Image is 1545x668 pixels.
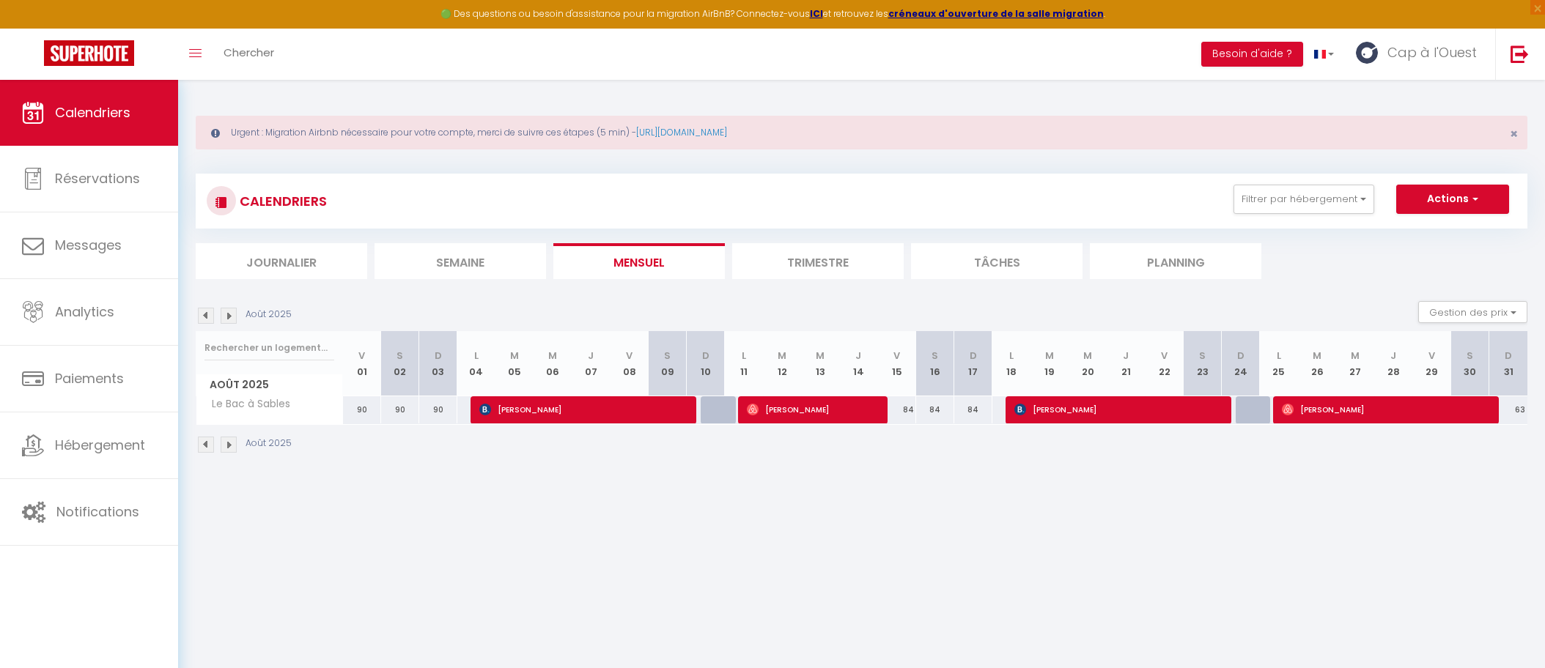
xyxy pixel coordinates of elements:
th: 21 [1107,331,1145,396]
abbr: D [435,349,442,363]
abbr: M [1045,349,1054,363]
abbr: L [742,349,746,363]
abbr: V [1428,349,1435,363]
abbr: M [1351,349,1360,363]
abbr: V [358,349,365,363]
abbr: J [588,349,594,363]
abbr: D [702,349,709,363]
th: 25 [1260,331,1298,396]
div: 84 [916,396,954,423]
abbr: M [778,349,786,363]
th: 08 [610,331,648,396]
span: Calendriers [55,103,130,122]
button: Gestion des prix [1418,301,1527,323]
th: 10 [687,331,725,396]
strong: ICI [810,7,823,20]
img: ... [1356,42,1378,64]
th: 09 [649,331,687,396]
button: Besoin d'aide ? [1201,42,1303,67]
h3: CALENDRIERS [236,185,327,218]
th: 11 [725,331,763,396]
li: Semaine [375,243,546,279]
span: Chercher [224,45,274,60]
abbr: M [816,349,825,363]
abbr: L [474,349,479,363]
a: Chercher [213,29,285,80]
th: 15 [877,331,915,396]
button: Filtrer par hébergement [1234,185,1374,214]
div: 63 [1489,396,1527,423]
abbr: V [1161,349,1168,363]
th: 23 [1184,331,1222,396]
th: 03 [419,331,457,396]
th: 14 [839,331,877,396]
th: 07 [572,331,610,396]
button: Close [1510,127,1518,141]
th: 13 [801,331,839,396]
abbr: L [1277,349,1281,363]
span: Notifications [56,502,139,521]
p: Août 2025 [246,437,292,450]
th: 28 [1374,331,1412,396]
span: Hébergement [55,436,145,454]
abbr: D [1505,349,1512,363]
abbr: M [1313,349,1321,363]
span: Analytics [55,303,114,321]
div: Urgent : Migration Airbnb nécessaire pour votre compte, merci de suivre ces étapes (5 min) - [196,116,1527,149]
abbr: V [893,349,900,363]
span: Août 2025 [196,374,342,396]
img: logout [1511,45,1529,63]
img: Super Booking [44,40,134,66]
span: [PERSON_NAME] [479,396,682,423]
span: Messages [55,236,122,254]
span: Réservations [55,169,140,188]
th: 04 [457,331,495,396]
th: 29 [1412,331,1450,396]
th: 02 [381,331,419,396]
th: 06 [534,331,572,396]
th: 22 [1145,331,1183,396]
button: Actions [1396,185,1509,214]
span: Cap à l'Ouest [1387,43,1477,62]
abbr: S [397,349,403,363]
span: [PERSON_NAME] [1014,396,1217,423]
th: 30 [1451,331,1489,396]
div: 90 [381,396,419,423]
abbr: M [510,349,519,363]
th: 01 [343,331,381,396]
li: Planning [1090,243,1261,279]
abbr: J [855,349,861,363]
th: 12 [763,331,801,396]
a: ... Cap à l'Ouest [1345,29,1495,80]
span: × [1510,125,1518,143]
div: 84 [877,396,915,423]
li: Tâches [911,243,1083,279]
span: [PERSON_NAME] [747,396,874,423]
th: 27 [1336,331,1374,396]
abbr: J [1390,349,1396,363]
th: 05 [495,331,534,396]
span: Paiements [55,369,124,387]
th: 17 [954,331,992,396]
abbr: S [664,349,671,363]
th: 24 [1222,331,1260,396]
li: Trimestre [732,243,904,279]
div: 90 [419,396,457,423]
input: Rechercher un logement... [204,335,334,361]
abbr: D [970,349,977,363]
span: [PERSON_NAME] [1282,396,1485,423]
li: Mensuel [553,243,725,279]
abbr: V [626,349,633,363]
abbr: S [1199,349,1206,363]
abbr: L [1009,349,1014,363]
abbr: D [1237,349,1245,363]
th: 31 [1489,331,1527,396]
a: créneaux d'ouverture de la salle migration [888,7,1104,20]
abbr: M [548,349,557,363]
p: Août 2025 [246,308,292,322]
abbr: S [1467,349,1473,363]
a: [URL][DOMAIN_NAME] [636,126,727,138]
abbr: J [1123,349,1129,363]
th: 20 [1069,331,1107,396]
